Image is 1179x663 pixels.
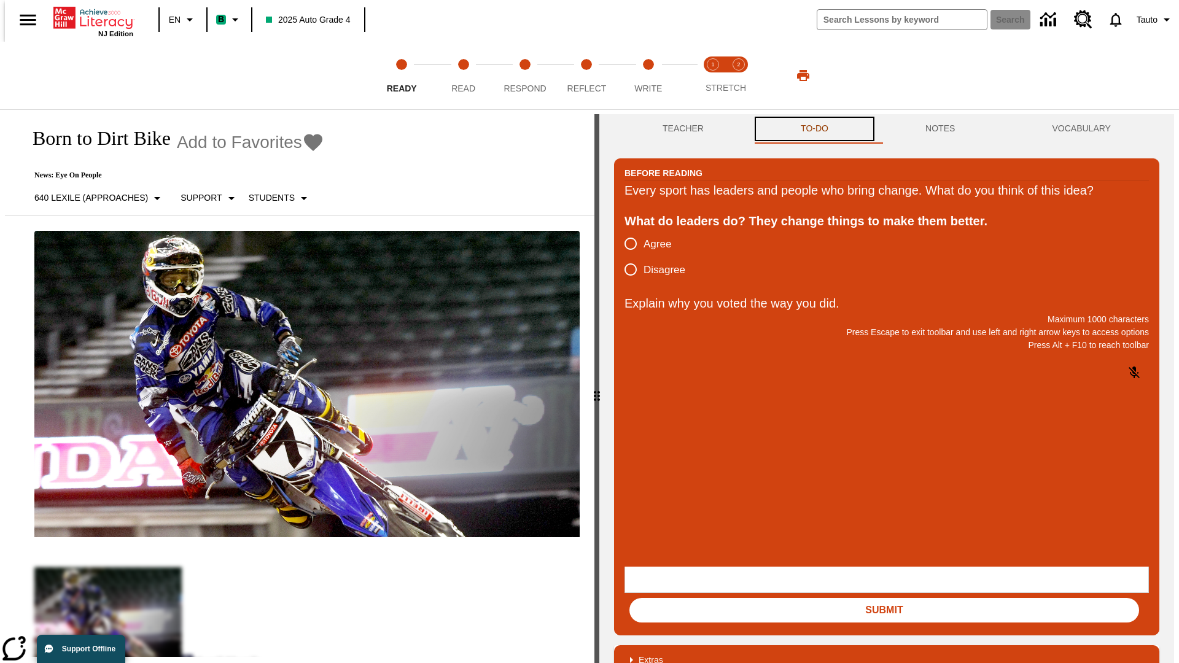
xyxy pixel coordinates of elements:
span: Support Offline [62,645,115,653]
div: Press Enter or Spacebar and then press right and left arrow keys to move the slider [594,114,599,663]
button: Teacher [614,114,752,144]
button: Select Student [244,187,316,209]
a: Notifications [1100,4,1132,36]
div: Every sport has leaders and people who bring change. What do you think of this idea? [625,180,1149,200]
button: Click to activate and allow voice recognition [1119,358,1149,387]
span: 2025 Auto Grade 4 [266,14,351,26]
a: Resource Center, Will open in new tab [1067,3,1100,36]
button: Read step 2 of 5 [427,42,499,109]
button: Print [784,64,823,87]
h2: Before Reading [625,166,702,180]
div: poll [625,231,695,282]
p: Press Alt + F10 to reach toolbar [625,339,1149,352]
button: Profile/Settings [1132,9,1179,31]
button: Scaffolds, Support [176,187,243,209]
div: Instructional Panel Tabs [614,114,1159,144]
text: 1 [711,61,714,68]
p: Explain why you voted the way you did. [625,293,1149,313]
span: EN [169,14,181,26]
span: Agree [644,236,671,252]
p: Press Escape to exit toolbar and use left and right arrow keys to access options [625,326,1149,339]
button: TO-DO [752,114,877,144]
img: Motocross racer James Stewart flies through the air on his dirt bike. [34,231,580,538]
button: Add to Favorites - Born to Dirt Bike [177,131,324,153]
span: Tauto [1137,14,1158,26]
button: Stretch Read step 1 of 2 [695,42,731,109]
button: Ready step 1 of 5 [366,42,437,109]
div: Home [53,4,133,37]
button: Open side menu [10,2,46,38]
span: Reflect [567,83,607,93]
span: Write [634,83,662,93]
span: Ready [387,83,417,93]
p: 640 Lexile (Approaches) [34,192,148,204]
button: Boost Class color is mint green. Change class color [211,9,247,31]
span: STRETCH [706,83,746,93]
div: activity [599,114,1174,663]
span: Add to Favorites [177,133,302,152]
div: What do leaders do? They change things to make them better. [625,211,1149,231]
button: NOTES [877,114,1003,144]
span: Disagree [644,262,685,278]
button: Respond step 3 of 5 [489,42,561,109]
p: Students [249,192,295,204]
span: Respond [504,83,546,93]
button: Write step 5 of 5 [613,42,684,109]
h1: Born to Dirt Bike [20,127,171,150]
span: Read [451,83,475,93]
span: B [218,12,224,27]
button: Stretch Respond step 2 of 2 [721,42,757,109]
p: Maximum 1000 characters [625,313,1149,326]
button: Support Offline [37,635,125,663]
button: Select Lexile, 640 Lexile (Approaches) [29,187,169,209]
body: Explain why you voted the way you did. Maximum 1000 characters Press Alt + F10 to reach toolbar P... [5,10,179,21]
button: VOCABULARY [1003,114,1159,144]
input: search field [817,10,987,29]
span: NJ Edition [98,30,133,37]
p: News: Eye On People [20,171,324,180]
div: reading [5,114,594,657]
button: Language: EN, Select a language [163,9,203,31]
p: Support [181,192,222,204]
a: Data Center [1033,3,1067,37]
text: 2 [737,61,740,68]
button: Submit [629,598,1139,622]
button: Reflect step 4 of 5 [551,42,622,109]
